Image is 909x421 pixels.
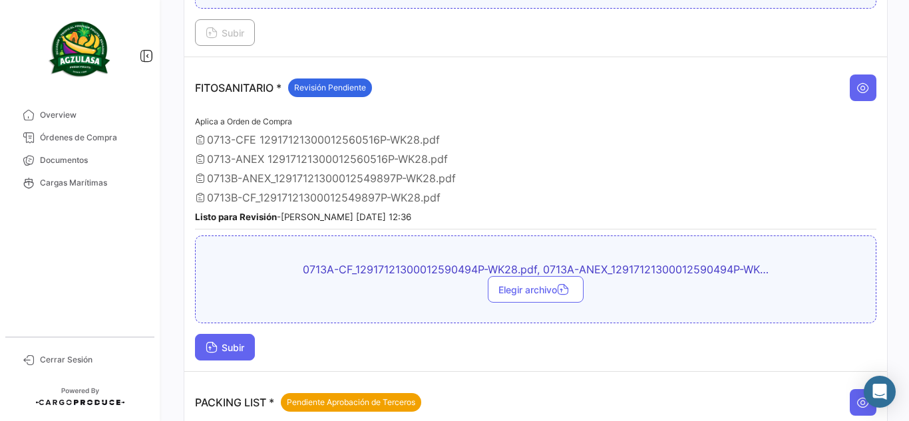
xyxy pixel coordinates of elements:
span: Órdenes de Compra [40,132,144,144]
span: Documentos [40,154,144,166]
button: Subir [195,19,255,46]
small: - [PERSON_NAME] [DATE] 12:36 [195,211,411,222]
span: Aplica a Orden de Compra [195,116,292,126]
button: Elegir archivo [488,276,584,303]
span: Elegir archivo [498,284,573,295]
a: Documentos [11,149,149,172]
span: Revisión Pendiente [294,82,366,94]
b: Listo para Revisión [195,211,277,222]
p: FITOSANITARIO * [195,78,372,97]
span: 0713A-CF_12917121300012590494P-WK28.pdf, 0713A-ANEX_12917121300012590494P-WK28.pdf [303,263,769,276]
span: Overview [40,109,144,121]
span: 0713B-CF_12917121300012549897P-WK28.pdf [207,191,441,204]
span: Pendiente Aprobación de Terceros [287,396,415,408]
span: Cerrar Sesión [40,354,144,366]
a: Órdenes de Compra [11,126,149,149]
a: Cargas Marítimas [11,172,149,194]
p: PACKING LIST * [195,393,421,412]
span: 0713-ANEX 12917121300012560516P-WK28.pdf [207,152,448,166]
span: 0713B-ANEX_12917121300012549897P-WK28.pdf [207,172,456,185]
span: 0713-CFE 12917121300012560516P-WK28.pdf [207,133,440,146]
span: Subir [206,342,244,353]
img: agzulasa-logo.png [47,16,113,82]
span: Cargas Marítimas [40,177,144,189]
button: Subir [195,334,255,360]
div: Abrir Intercom Messenger [864,376,896,408]
a: Overview [11,104,149,126]
span: Subir [206,27,244,39]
